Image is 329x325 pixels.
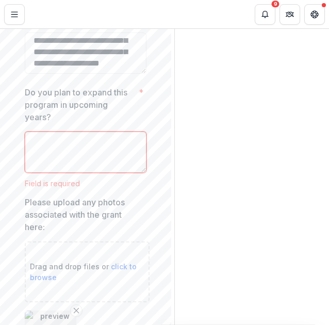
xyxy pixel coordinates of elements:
button: Toggle Menu [4,4,25,25]
p: Please upload any photos associated with the grant here: [25,196,143,233]
p: Drag and drop files or [30,261,144,283]
div: 9 [272,1,279,8]
button: Get Help [304,4,325,25]
span: click to browse [30,262,137,282]
button: Notifications [255,4,275,25]
p: Do you plan to expand this program in upcoming years? [25,86,135,123]
button: Remove File [70,304,83,317]
div: Field is required [25,179,150,188]
button: Partners [279,4,300,25]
